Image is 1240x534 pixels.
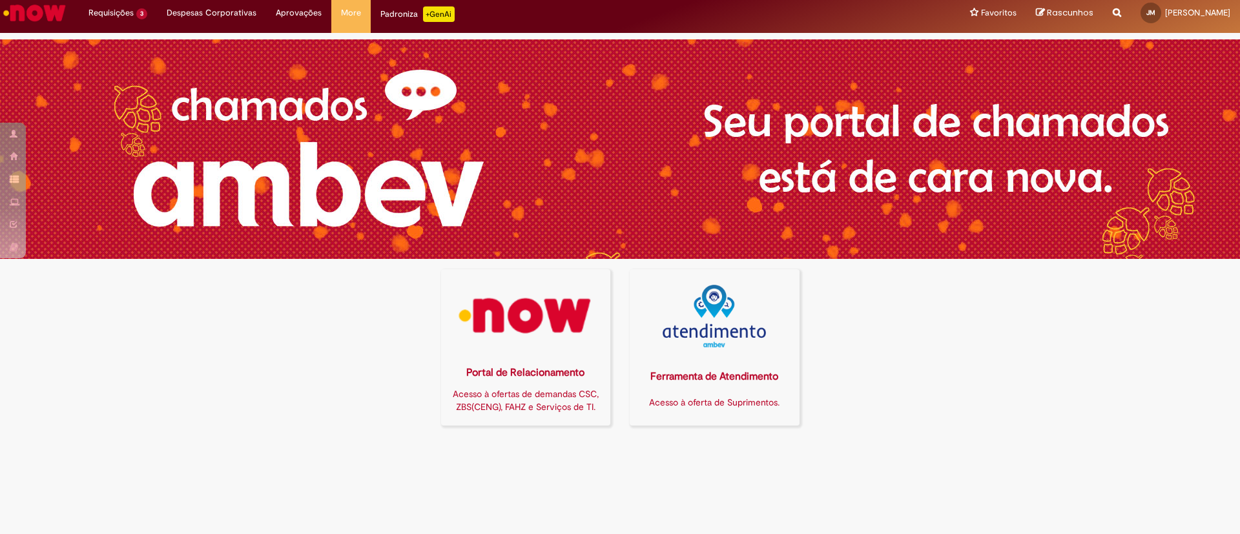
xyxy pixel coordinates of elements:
[423,6,455,22] p: +GenAi
[630,269,800,426] a: Ferramenta de Atendimento Acesso à oferta de Suprimentos.
[380,6,455,22] div: Padroniza
[1036,7,1093,19] a: Rascunhos
[449,387,603,413] div: Acesso à ofertas de demandas CSC, ZBS(CENG), FAHZ e Serviços de TI.
[276,6,322,19] span: Aprovações
[341,6,361,19] span: More
[637,369,792,384] div: Ferramenta de Atendimento
[637,396,792,409] div: Acesso à oferta de Suprimentos.
[167,6,256,19] span: Despesas Corporativas
[136,8,147,19] span: 3
[88,6,134,19] span: Requisições
[981,6,1017,19] span: Favoritos
[449,285,602,347] img: logo_now.png
[1146,8,1155,17] span: JM
[449,365,603,380] div: Portal de Relacionamento
[1165,7,1230,18] span: [PERSON_NAME]
[1047,6,1093,19] span: Rascunhos
[441,269,611,426] a: Portal de Relacionamento Acesso à ofertas de demandas CSC, ZBS(CENG), FAHZ e Serviços de TI.
[663,285,766,347] img: logo_atentdimento.png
